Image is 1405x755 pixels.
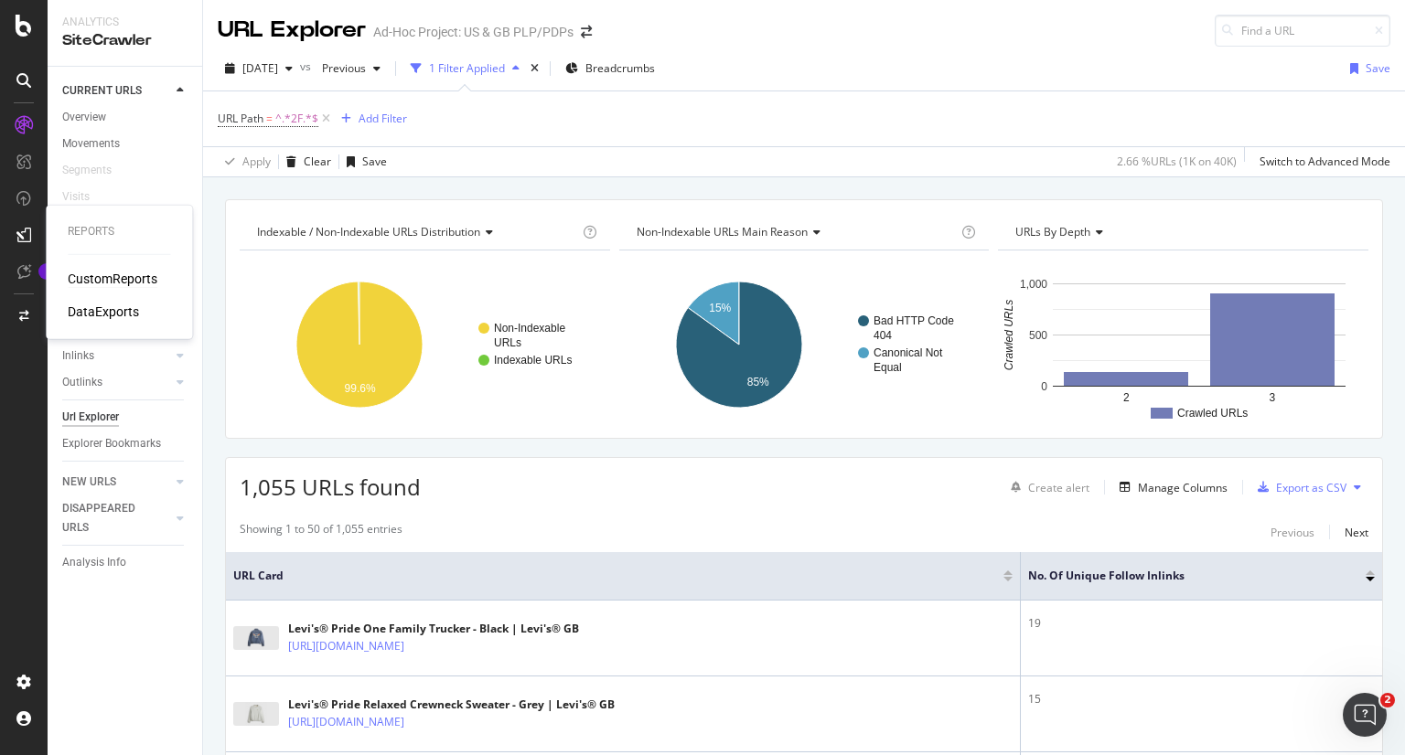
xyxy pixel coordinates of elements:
[1117,154,1237,169] div: 2.66 % URLs ( 1K on 40K )
[637,224,808,239] span: Non-Indexable URLs Main Reason
[62,187,90,207] div: Visits
[62,553,126,572] div: Analysis Info
[288,621,579,637] div: Levi's® Pride One Family Trucker - Black | Levi's® GB
[304,154,331,169] div: Clear
[874,346,943,359] text: Canonical Not
[62,373,171,392] a: Outlinks
[874,329,892,342] text: 404
[288,713,404,731] a: [URL][DOMAIN_NAME]
[1345,521,1368,543] button: Next
[62,161,112,180] div: Segments
[585,60,655,76] span: Breadcrumbs
[1380,693,1395,707] span: 2
[709,302,731,314] text: 15%
[1271,521,1314,543] button: Previous
[494,336,521,349] text: URLs
[1345,525,1368,540] div: Next
[429,60,505,76] div: 1 Filter Applied
[1003,300,1016,370] text: Crawled URLs
[62,15,188,30] div: Analytics
[62,187,108,207] a: Visits
[62,81,171,101] a: CURRENT URLS
[62,499,155,537] div: DISAPPEARED URLS
[1012,218,1352,247] h4: URLs by Depth
[257,224,480,239] span: Indexable / Non-Indexable URLs distribution
[62,408,189,427] a: Url Explorer
[62,81,142,101] div: CURRENT URLS
[62,434,189,453] a: Explorer Bookmarks
[1015,224,1090,239] span: URLs by Depth
[1029,329,1047,342] text: 500
[240,265,606,424] svg: A chart.
[315,54,388,83] button: Previous
[242,154,271,169] div: Apply
[619,265,985,424] svg: A chart.
[218,54,300,83] button: [DATE]
[62,473,116,492] div: NEW URLS
[253,218,579,247] h4: Indexable / Non-Indexable URLs Distribution
[1366,60,1390,76] div: Save
[527,59,542,78] div: times
[288,637,404,655] a: [URL][DOMAIN_NAME]
[1028,480,1089,495] div: Create alert
[62,108,189,127] a: Overview
[1112,476,1228,498] button: Manage Columns
[1042,380,1048,393] text: 0
[359,111,407,126] div: Add Filter
[233,626,279,650] img: main image
[68,270,157,288] a: CustomReports
[373,23,574,41] div: Ad-Hoc Project: US & GB PLP/PDPs
[62,473,171,492] a: NEW URLS
[1252,147,1390,176] button: Switch to Advanced Mode
[62,108,106,127] div: Overview
[62,30,188,51] div: SiteCrawler
[339,147,387,176] button: Save
[38,263,55,280] div: Tooltip anchor
[1343,54,1390,83] button: Save
[62,134,189,154] a: Movements
[266,111,273,126] span: =
[218,111,263,126] span: URL Path
[998,265,1364,424] svg: A chart.
[1276,480,1346,495] div: Export as CSV
[62,134,120,154] div: Movements
[494,322,565,335] text: Non-Indexable
[1260,154,1390,169] div: Switch to Advanced Mode
[233,568,999,584] span: URL Card
[218,147,271,176] button: Apply
[62,434,161,453] div: Explorer Bookmarks
[581,26,592,38] div: arrow-right-arrow-left
[1028,568,1338,584] span: No. of Unique Follow Inlinks
[1028,615,1375,632] div: 19
[558,54,662,83] button: Breadcrumbs
[288,697,615,713] div: Levi's® Pride Relaxed Crewneck Sweater - Grey | Levi's® GB
[1138,480,1228,495] div: Manage Columns
[242,60,278,76] span: 2025 Oct. 1st
[68,224,170,239] div: Reports
[68,303,139,321] a: DataExports
[1028,691,1375,707] div: 15
[403,54,527,83] button: 1 Filter Applied
[62,346,94,366] div: Inlinks
[345,382,376,395] text: 99.6%
[62,553,189,572] a: Analysis Info
[240,472,421,502] span: 1,055 URLs found
[218,15,366,46] div: URL Explorer
[494,354,572,367] text: Indexable URLs
[1003,473,1089,502] button: Create alert
[1271,525,1314,540] div: Previous
[362,154,387,169] div: Save
[1020,278,1047,291] text: 1,000
[633,218,959,247] h4: Non-Indexable URLs Main Reason
[874,361,902,374] text: Equal
[62,499,171,537] a: DISAPPEARED URLS
[300,58,315,74] span: vs
[62,346,171,366] a: Inlinks
[1250,473,1346,502] button: Export as CSV
[315,60,366,76] span: Previous
[1177,407,1248,420] text: Crawled URLs
[233,702,279,726] img: main image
